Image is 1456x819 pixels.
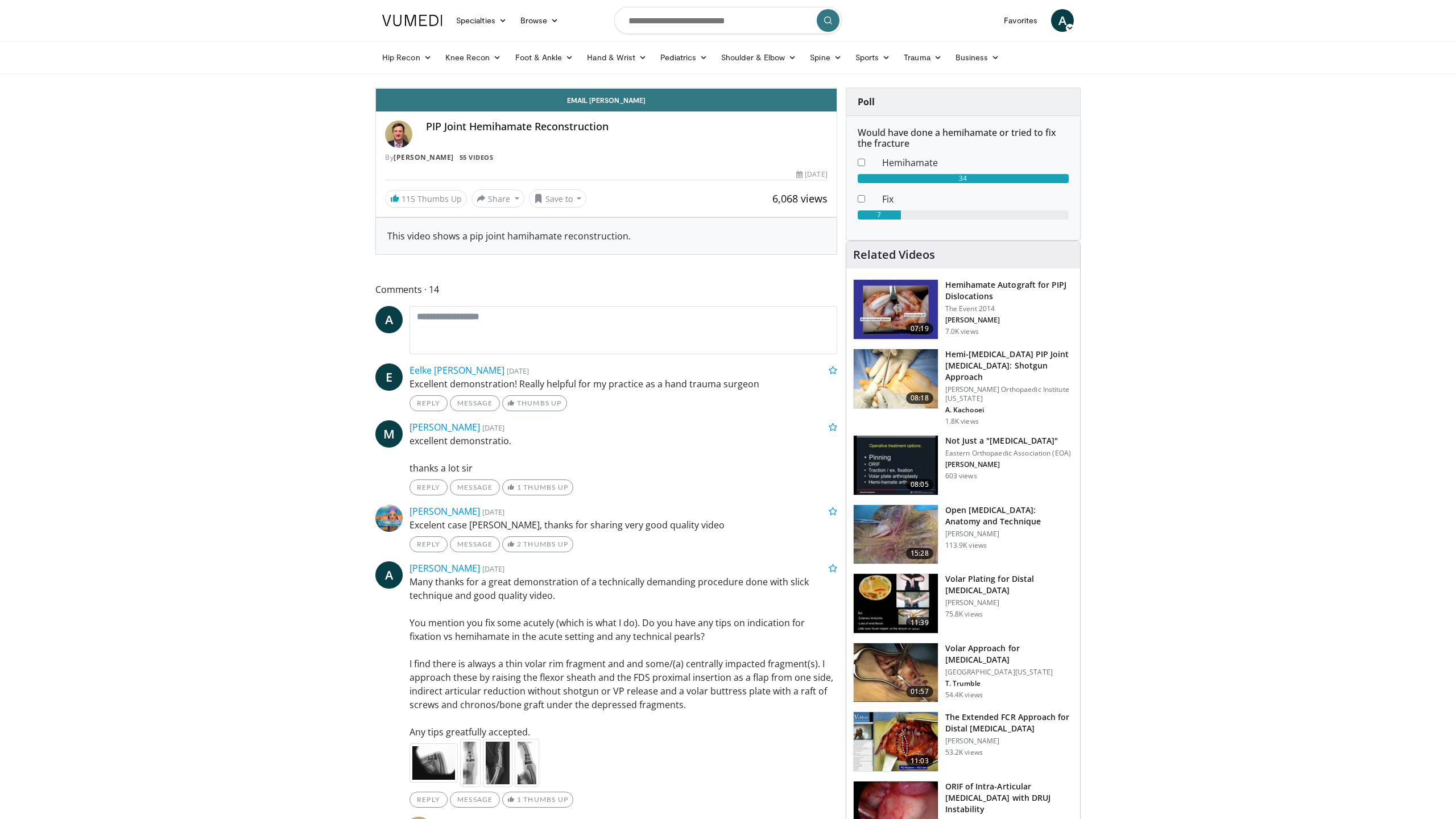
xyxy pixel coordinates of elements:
[450,792,500,808] a: Message
[906,479,933,490] span: 08:05
[853,248,935,262] h4: Related Videos
[945,406,1073,415] p: A. Kachooei
[502,536,573,552] a: 2 Thumbs Up
[945,679,1073,688] p: T. Trumble
[409,505,480,518] a: [PERSON_NAME]
[482,564,504,574] small: [DATE]
[409,479,448,495] a: Reply
[945,781,1073,815] h3: ORIF of Intra-Articular [MEDICAL_DATA] with DRUJ Instability
[858,96,875,108] strong: Poll
[853,712,1073,772] a: 11:03 The Extended FCR Approach for Distal [MEDICAL_DATA] [PERSON_NAME] 53.2K views
[507,366,529,376] small: [DATE]
[514,9,566,32] a: Browse
[482,507,504,517] small: [DATE]
[945,435,1071,446] h3: Not Just a "[MEDICAL_DATA]"
[906,617,933,628] span: 11:39
[529,189,587,208] button: Save to
[580,46,653,69] a: Hand & Wrist
[945,712,1073,734] h3: The Extended FCR Approach for Distal [MEDICAL_DATA]
[854,505,938,564] img: Bindra_-_open_carpal_tunnel_2.png.150x105_q85_crop-smart_upscale.jpg
[409,377,837,391] p: Excellent demonstration! Really helpful for my practice as a hand trauma surgeon
[450,536,500,552] a: Message
[906,755,933,767] span: 11:03
[375,504,403,532] img: Avatar
[515,739,539,787] img: 666ad776-f814-4ce7-ad26-d9acaa161506.PNG.75x75_q85.png
[854,574,938,633] img: Vumedi-_volar_plating_100006814_3.jpg.150x105_q85_crop-smart_upscale.jpg
[945,504,1073,527] h3: Open [MEDICAL_DATA]: Anatomy and Technique
[387,229,825,243] div: This video shows a pip joint hamihamate reconstruction.
[402,193,415,204] span: 115
[906,392,933,404] span: 08:18
[945,316,1073,325] p: [PERSON_NAME]
[375,306,403,333] a: A
[874,156,1077,169] dd: Hemihamate
[714,46,803,69] a: Shoulder & Elbow
[945,541,987,550] p: 113.9K views
[1051,9,1074,32] a: A
[945,417,979,426] p: 1.8K views
[483,739,512,787] img: 407647c8-a8f9-405d-913c-257c816d908f.PNG.75x75_q85.png
[858,127,1069,149] h6: Would have done a hemihamate or tried to fix the fracture
[906,548,933,559] span: 15:28
[945,737,1073,746] p: [PERSON_NAME]
[385,121,412,148] img: Avatar
[945,610,983,619] p: 75.8K views
[945,449,1071,458] p: Eastern Orthopaedic Association (EOA)
[945,690,983,700] p: 54.4K views
[385,190,467,208] a: 115 Thumbs Up
[874,192,1077,206] dd: Fix
[614,7,842,34] input: Search topics, interventions
[409,536,448,552] a: Reply
[375,282,837,297] span: Comments 14
[854,436,938,495] img: 69fc5247-1016-4e64-a996-512949176b01.150x105_q85_crop-smart_upscale.jpg
[945,598,1073,607] p: [PERSON_NAME]
[394,152,454,162] a: [PERSON_NAME]
[456,152,497,162] a: 55 Videos
[426,121,828,133] h4: PIP Joint Hemihamate Reconstruction
[853,573,1073,634] a: 11:39 Volar Plating for Distal [MEDICAL_DATA] [PERSON_NAME] 75.8K views
[409,434,837,475] p: excellent demonstratio. thanks a lot sir
[517,540,522,548] span: 2
[409,395,448,411] a: Reply
[803,46,848,69] a: Spine
[460,739,481,787] img: e942eec5-0089-4429-9dbf-9ad0de7b4198.PNG.75x75_q85.png
[409,792,448,808] a: Reply
[858,174,1069,183] div: 34
[906,686,933,697] span: 01:57
[945,748,983,757] p: 53.2K views
[375,561,403,589] a: A
[945,304,1073,313] p: The Event 2014
[375,46,439,69] a: Hip Recon
[385,152,828,163] div: By
[997,9,1044,32] a: Favorites
[849,46,897,69] a: Sports
[375,363,403,391] a: E
[382,15,442,26] img: VuMedi Logo
[409,421,480,433] a: [PERSON_NAME]
[653,46,714,69] a: Pediatrics
[502,479,573,495] a: 1 Thumbs Up
[471,189,524,208] button: Share
[906,323,933,334] span: 07:19
[439,46,508,69] a: Knee Recon
[854,643,938,702] img: Picture_4_4_3.png.150x105_q85_crop-smart_upscale.jpg
[517,483,522,491] span: 1
[945,385,1073,403] p: [PERSON_NAME] Orthopaedic Institute [US_STATE]
[376,89,837,111] a: Email [PERSON_NAME]
[482,423,504,433] small: [DATE]
[945,668,1073,677] p: [GEOGRAPHIC_DATA][US_STATE]
[854,280,938,339] img: f54c190f-3592-41e5-b148-04021317681f.150x105_q85_crop-smart_upscale.jpg
[450,395,500,411] a: Message
[949,46,1007,69] a: Business
[853,643,1073,703] a: 01:57 Volar Approach for [MEDICAL_DATA] [GEOGRAPHIC_DATA][US_STATE] T. Trumble 54.4K views
[409,743,458,783] img: c0542864-d515-4c3a-b6ac-78b54ee3ffa3.PNG.75x75_q85.png
[376,88,837,89] video-js: Video Player
[375,420,403,448] a: M
[409,575,837,739] p: Many thanks for a great demonstration of a technically demanding procedure done with slick techni...
[796,169,827,180] div: [DATE]
[945,573,1073,596] h3: Volar Plating for Distal [MEDICAL_DATA]
[897,46,949,69] a: Trauma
